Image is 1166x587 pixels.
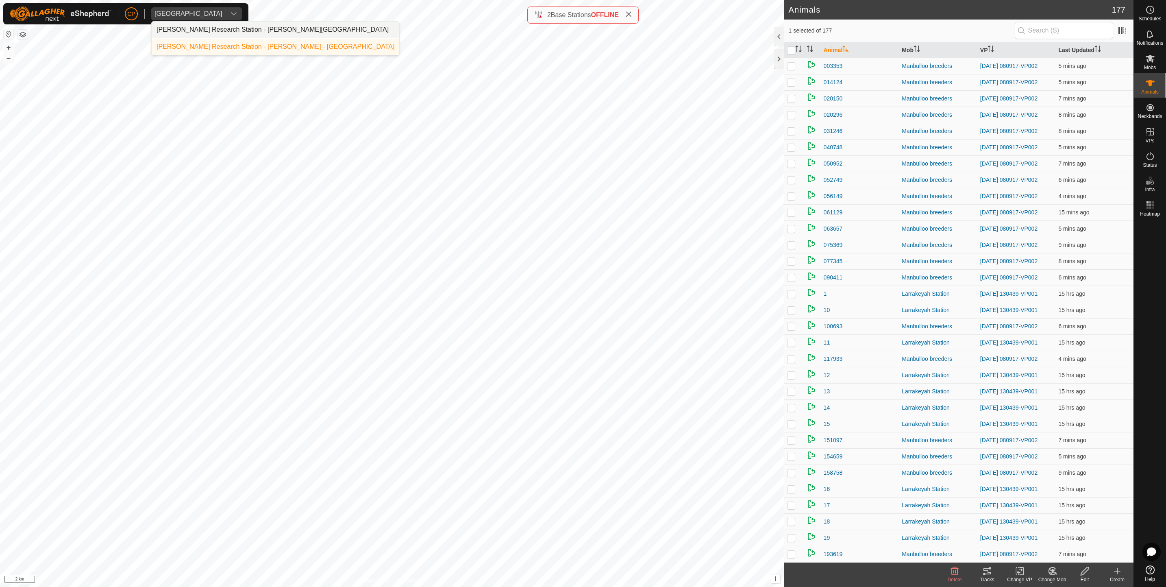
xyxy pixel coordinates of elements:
[807,320,816,330] img: returning on
[1058,453,1086,460] span: 30 Aug 2025, 9:12 am
[807,76,816,86] img: returning on
[902,94,974,103] div: Manbulloo breeders
[902,176,974,184] div: Manbulloo breeders
[1058,551,1086,557] span: 30 Aug 2025, 9:10 am
[1094,47,1101,53] p-sorticon: Activate to sort
[1058,225,1086,232] span: 30 Aug 2025, 9:11 am
[789,5,1112,15] h2: Animals
[824,111,843,119] span: 020296
[824,485,830,493] span: 16
[824,208,843,217] span: 061129
[1058,518,1085,525] span: 29 Aug 2025, 5:55 pm
[902,404,974,412] div: Larrakeyah Station
[1058,535,1085,541] span: 29 Aug 2025, 6:00 pm
[902,290,974,298] div: Larrakeyah Station
[1112,4,1125,16] span: 177
[1137,41,1163,46] span: Notifications
[807,353,816,362] img: returning on
[1003,576,1036,583] div: Change VP
[1058,307,1085,313] span: 29 Aug 2025, 6:01 pm
[980,258,1038,264] a: [DATE] 080917-VP002
[980,486,1038,492] a: [DATE] 130439-VP001
[980,274,1038,281] a: [DATE] 080917-VP002
[980,95,1038,102] a: [DATE] 080917-VP002
[547,11,551,18] span: 2
[807,499,816,509] img: returning on
[807,336,816,346] img: returning on
[1058,242,1086,248] span: 30 Aug 2025, 9:08 am
[154,11,222,17] div: [GEOGRAPHIC_DATA]
[980,111,1038,118] a: [DATE] 080917-VP002
[807,60,816,70] img: returning on
[902,306,974,314] div: Larrakeyah Station
[824,469,843,477] span: 158758
[1141,89,1159,94] span: Animals
[902,469,974,477] div: Manbulloo breeders
[902,452,974,461] div: Manbulloo breeders
[795,47,802,53] p-sorticon: Activate to sort
[824,355,843,363] span: 117933
[902,111,974,119] div: Manbulloo breeders
[807,483,816,493] img: returning on
[152,39,399,55] li: Manbulloo Station
[977,42,1055,58] th: VP
[902,257,974,266] div: Manbulloo breeders
[824,225,843,233] span: 063657
[807,47,813,53] p-sorticon: Activate to sort
[1058,193,1086,199] span: 30 Aug 2025, 9:12 am
[902,517,974,526] div: Larrakeyah Station
[1058,95,1086,102] span: 30 Aug 2025, 9:10 am
[1145,577,1155,582] span: Help
[824,192,843,201] span: 056149
[902,420,974,428] div: Larrakeyah Station
[1058,502,1085,508] span: 29 Aug 2025, 5:54 pm
[127,10,135,18] span: CP
[1058,486,1085,492] span: 29 Aug 2025, 6:01 pm
[774,575,776,582] span: i
[807,239,816,249] img: returning on
[980,160,1038,167] a: [DATE] 080917-VP002
[1058,258,1086,264] span: 30 Aug 2025, 9:09 am
[807,402,816,411] img: returning on
[902,322,974,331] div: Manbulloo breeders
[1138,16,1161,21] span: Schedules
[902,241,974,249] div: Manbulloo breeders
[980,437,1038,443] a: [DATE] 080917-VP002
[980,290,1038,297] a: [DATE] 130439-VP001
[807,223,816,232] img: returning on
[980,323,1038,330] a: [DATE] 080917-VP002
[824,78,843,87] span: 014124
[902,78,974,87] div: Manbulloo breeders
[1058,421,1085,427] span: 29 Aug 2025, 6:02 pm
[1058,160,1086,167] span: 30 Aug 2025, 9:10 am
[4,53,13,63] button: –
[902,273,974,282] div: Manbulloo breeders
[980,453,1038,460] a: [DATE] 080917-VP002
[824,273,843,282] span: 090411
[824,534,830,542] span: 19
[980,518,1038,525] a: [DATE] 130439-VP001
[980,404,1038,411] a: [DATE] 130439-VP001
[807,92,816,102] img: returning on
[1058,372,1085,378] span: 29 Aug 2025, 6:04 pm
[824,143,843,152] span: 040748
[824,404,830,412] span: 14
[4,43,13,52] button: +
[898,42,977,58] th: Mob
[1058,79,1086,85] span: 30 Aug 2025, 9:11 am
[820,42,899,58] th: Animal
[980,128,1038,134] a: [DATE] 080917-VP002
[902,208,974,217] div: Manbulloo breeders
[1068,576,1101,583] div: Edit
[807,125,816,135] img: returning on
[824,550,843,559] span: 193619
[10,7,111,21] img: Gallagher Logo
[226,7,242,20] div: dropdown trigger
[771,574,780,583] button: i
[807,434,816,444] img: returning on
[807,157,816,167] img: returning on
[824,322,843,331] span: 100693
[1145,138,1154,143] span: VPs
[807,532,816,541] img: returning on
[824,436,843,445] span: 151097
